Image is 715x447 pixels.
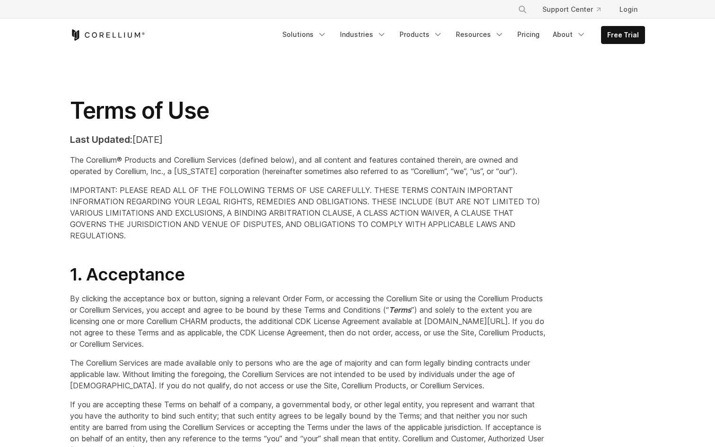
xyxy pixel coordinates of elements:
em: Terms [389,305,411,315]
a: Corellium Home [70,29,145,41]
a: Solutions [277,26,332,43]
div: Navigation Menu [506,1,645,18]
button: Search [514,1,531,18]
div: Navigation Menu [277,26,645,44]
a: Support Center [535,1,608,18]
a: Free Trial [602,26,645,44]
span: By clicking the acceptance box or button, signing a relevant Order Form, or accessing the Corelli... [70,294,545,349]
a: Pricing [512,26,545,43]
a: Products [394,26,448,43]
a: Resources [450,26,510,43]
h1: Terms of Use [70,96,546,125]
p: [DATE] [70,132,546,147]
span: 1. Acceptance [70,264,185,285]
span: The Corellium® Products and Corellium Services (defined below), and all content and features cont... [70,155,518,176]
span: IMPORTANT: PLEASE READ ALL OF THE FOLLOWING TERMS OF USE CAREFULLY. THESE TERMS CONTAIN IMPORTANT... [70,185,540,240]
a: Industries [334,26,392,43]
a: Login [612,1,645,18]
a: About [547,26,592,43]
span: The Corellium Services are made available only to persons who are the age of majority and can for... [70,358,530,390]
strong: Last Updated: [70,134,132,145]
